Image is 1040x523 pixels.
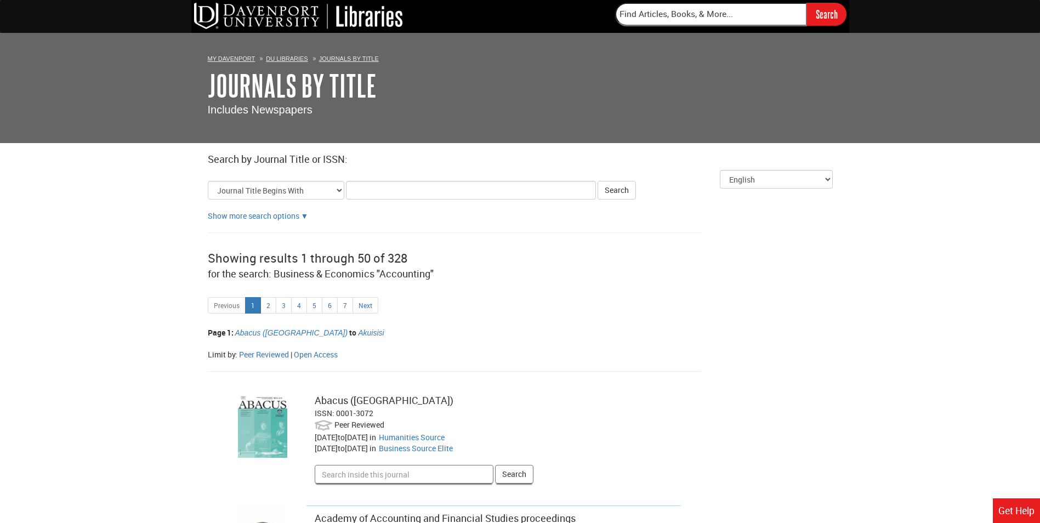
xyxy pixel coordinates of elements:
[208,250,407,266] span: Showing results 1 through 50 of 328
[208,53,833,64] ol: Breadcrumbs
[208,349,237,360] span: Limit by:
[358,328,384,337] span: Akuisisi
[322,297,338,314] a: 6
[294,349,338,360] a: Filter by peer open access
[208,211,299,221] a: Show more search options
[208,154,833,165] h2: Search by Journal Title or ISSN:
[208,267,434,280] span: for the search: Business & Economics "Accounting"
[319,55,379,62] a: Journals By Title
[615,3,807,26] input: Find Articles, Books, & More...
[315,443,379,454] div: [DATE] [DATE]
[349,327,356,338] span: to
[238,394,287,458] img: cover image for: Abacus (Sydney)
[370,443,376,453] span: in
[291,297,307,314] a: 4
[379,443,453,453] a: Go to Business Source Elite
[208,69,377,103] a: Journals By Title
[993,498,1040,523] a: Get Help
[315,465,493,484] input: Search inside this journal
[337,297,353,314] a: 7
[370,432,376,442] span: in
[353,297,378,314] a: Next
[239,349,289,360] a: Filter by peer reviewed
[208,297,246,314] a: Previous
[306,297,322,314] a: 5
[334,419,384,430] span: Peer Reviewed
[291,349,292,360] span: |
[315,408,673,419] div: ISSN: 0001-3072
[260,297,276,314] a: 2
[338,432,345,442] span: to
[194,3,402,29] img: DU Libraries
[315,394,673,408] div: Abacus ([GEOGRAPHIC_DATA])
[208,327,234,338] span: Page 1:
[598,181,636,200] button: Search
[315,419,333,432] img: Peer Reviewed:
[379,432,445,442] a: Go to Humanities Source
[301,211,309,221] a: Show more search options
[208,102,833,118] p: Includes Newspapers
[266,55,308,62] a: DU Libraries
[495,465,533,484] button: Search
[315,432,379,443] div: [DATE] [DATE]
[807,3,846,25] input: Search
[245,297,261,314] a: 1
[338,443,345,453] span: to
[276,297,292,314] a: 3
[235,328,348,337] span: Abacus ([GEOGRAPHIC_DATA])
[208,55,255,62] a: My Davenport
